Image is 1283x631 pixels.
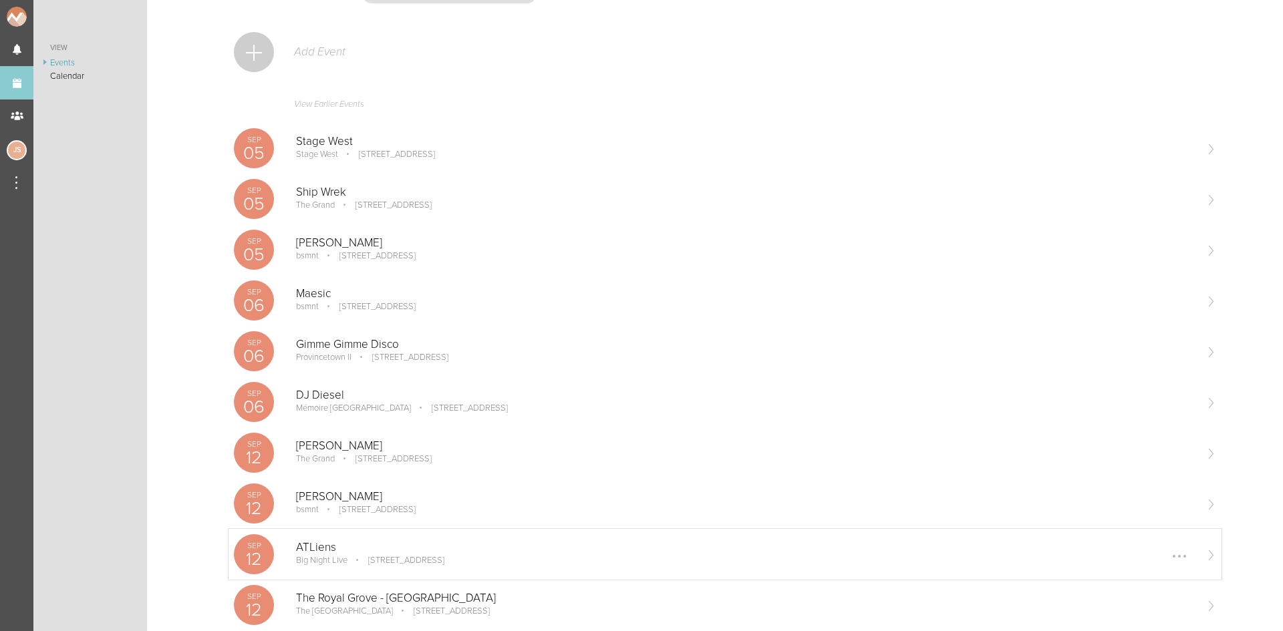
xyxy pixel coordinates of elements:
[7,140,27,160] div: Jessica Smith
[234,499,274,517] p: 12
[234,237,274,245] p: Sep
[395,606,490,616] p: [STREET_ADDRESS]
[296,490,1195,503] p: [PERSON_NAME]
[337,200,432,210] p: [STREET_ADDRESS]
[234,347,274,365] p: 06
[296,149,338,160] p: Stage West
[296,135,1195,148] p: Stage West
[296,287,1195,300] p: Maesic
[234,449,274,467] p: 12
[296,186,1195,199] p: Ship Wrek
[234,144,274,162] p: 05
[296,352,351,363] p: Provincetown II
[296,403,411,413] p: Mémoire [GEOGRAPHIC_DATA]
[296,439,1195,453] p: [PERSON_NAME]
[234,440,274,448] p: Sep
[33,40,147,56] a: View
[296,200,335,210] p: The Grand
[296,555,347,566] p: Big Night Live
[33,69,147,83] a: Calendar
[234,491,274,499] p: Sep
[296,338,1195,351] p: Gimme Gimme Disco
[234,550,274,568] p: 12
[296,250,319,261] p: bsmnt
[321,301,416,312] p: [STREET_ADDRESS]
[234,288,274,296] p: Sep
[234,195,274,213] p: 05
[234,296,274,314] p: 06
[296,592,1195,605] p: The Royal Grove - [GEOGRAPHIC_DATA]
[234,542,274,550] p: Sep
[234,92,1216,123] a: View Earlier Events
[33,56,147,69] a: Events
[234,389,274,397] p: Sep
[337,453,432,464] p: [STREET_ADDRESS]
[234,398,274,416] p: 06
[234,592,274,600] p: Sep
[296,606,393,616] p: The [GEOGRAPHIC_DATA]
[234,601,274,619] p: 12
[7,7,82,27] img: NOMAD
[353,352,448,363] p: [STREET_ADDRESS]
[296,301,319,312] p: bsmnt
[413,403,508,413] p: [STREET_ADDRESS]
[349,555,444,566] p: [STREET_ADDRESS]
[340,149,435,160] p: [STREET_ADDRESS]
[234,246,274,264] p: 05
[321,250,416,261] p: [STREET_ADDRESS]
[321,504,416,515] p: [STREET_ADDRESS]
[234,186,274,194] p: Sep
[296,504,319,515] p: bsmnt
[296,541,1195,554] p: ATLiens
[296,453,335,464] p: The Grand
[234,339,274,347] p: Sep
[234,136,274,144] p: Sep
[293,45,345,59] p: Add Event
[296,389,1195,402] p: DJ Diesel
[296,236,1195,250] p: [PERSON_NAME]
